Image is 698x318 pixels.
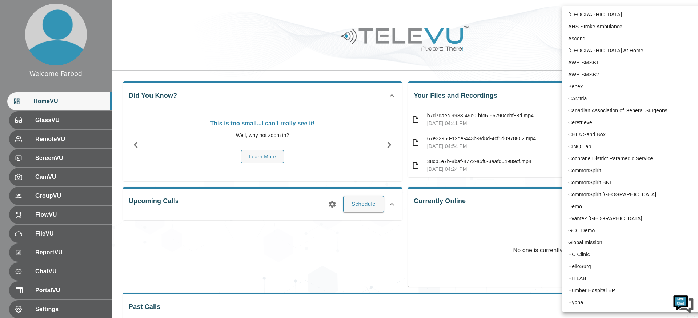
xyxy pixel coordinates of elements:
[673,293,694,314] img: Chat Widget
